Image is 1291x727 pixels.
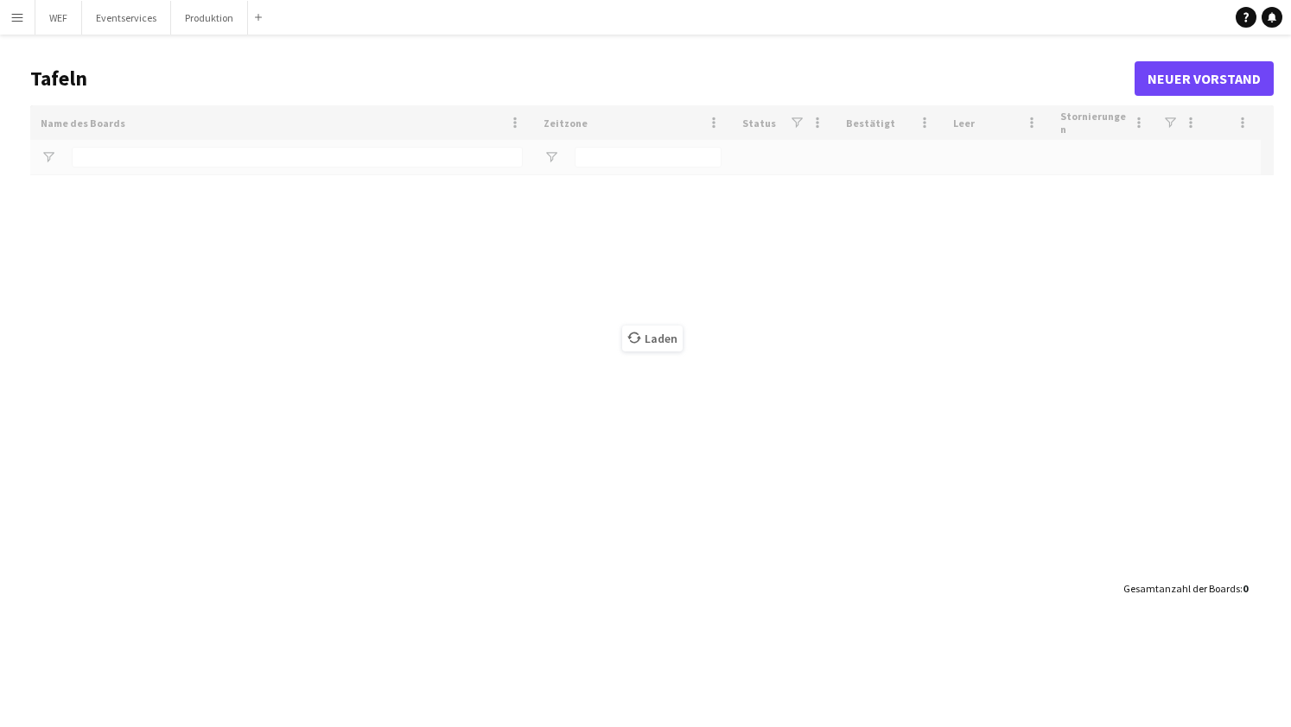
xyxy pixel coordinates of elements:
[30,66,1135,92] h1: Tafeln
[1135,61,1274,96] a: Neuer Vorstand
[82,1,171,35] button: Eventservices
[622,326,683,351] span: Laden
[1123,582,1240,595] span: Gesamtanzahl der Boards
[1123,572,1248,605] div: :
[1243,582,1248,595] span: 0
[35,1,82,35] button: WEF
[171,1,248,35] button: Produktion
